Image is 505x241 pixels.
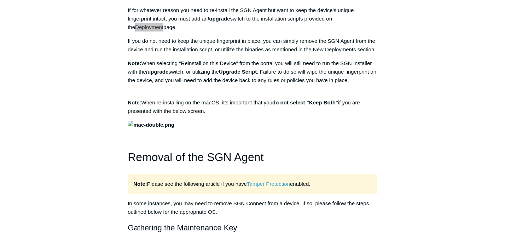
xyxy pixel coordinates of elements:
h2: Gathering the Maintenance Key [128,222,377,234]
strong: Note: [128,99,141,105]
span: If for whatever reason you need to re-install the SGN Agent but want to keep the device's unique ... [128,7,354,22]
img: mac-double.png [128,121,174,129]
a: Tamper Protection [247,181,290,187]
span: switch, or utilizing the [168,69,219,75]
p: When re-installing on the macOS, it's important that you if you are presented with the below screen. [128,98,377,115]
span: Please see the following article if you have enabled. [133,181,310,187]
strong: do not select "Keep Both" [272,99,338,105]
strong: Note: [133,181,147,187]
span: /upgrade [208,16,230,22]
span: switch to the installation scripts provided on the page. [128,16,332,30]
span: Removal of the SGN Agent [128,151,263,163]
span: If you do not need to keep the unique fingerprint in place, you can simply remove the SGN Agent f... [128,38,376,52]
p: In some instances, you may need to remove SGN Connect from a device. If so, please follow the ste... [128,199,377,216]
span: Note: [128,60,141,66]
span: When selecting "Reinstall on this Device" from the portal you will still need to run the SGN Inst... [128,60,372,75]
span: Upgrade Script [219,69,257,75]
a: Deployment [135,24,163,30]
span: /upgrade [146,69,168,75]
span: . Failure to do so will wipe the unique fingerprint on the device, and you will need to add the d... [128,69,376,83]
